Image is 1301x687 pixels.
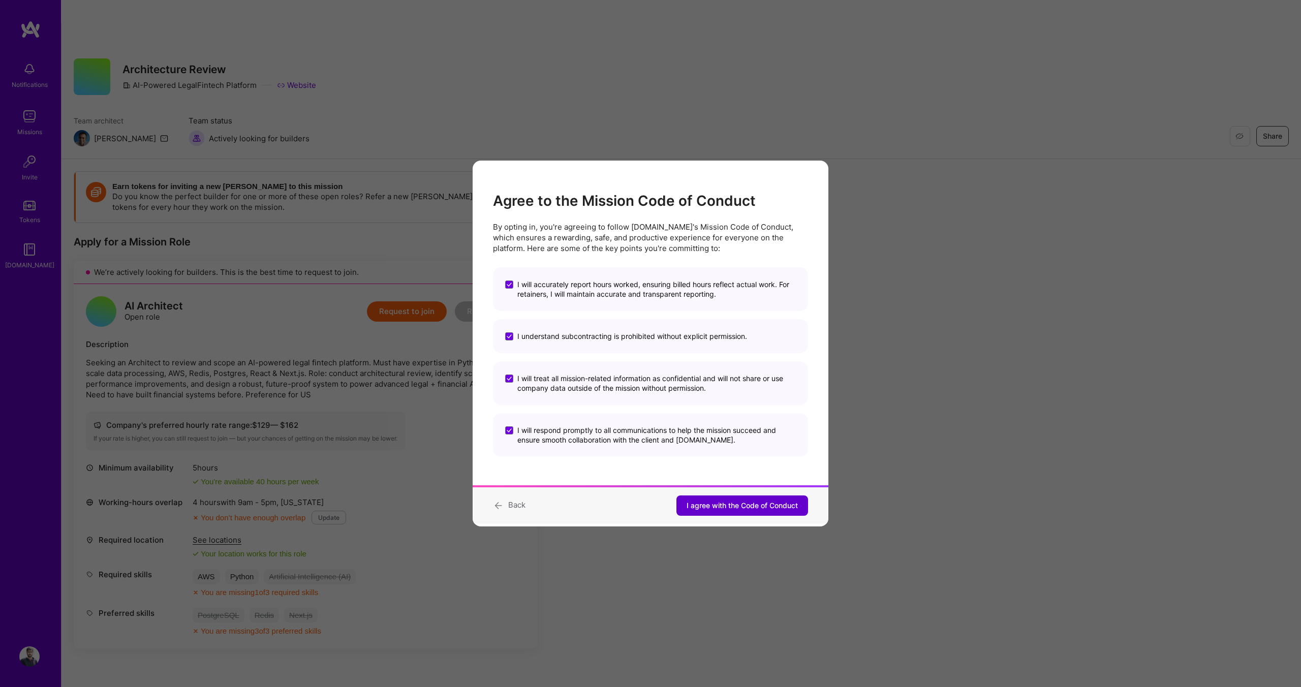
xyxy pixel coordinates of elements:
[508,500,525,510] span: Back
[493,222,808,254] p: By opting in, you're agreeing to follow [DOMAIN_NAME]'s Mission Code of Conduct, which ensures a ...
[687,501,798,511] span: I agree with the Code of Conduct
[517,279,796,299] span: I will accurately report hours worked, ensuring billed hours reflect actual work. For retainers, ...
[493,193,808,209] h2: Agree to the Mission Code of Conduct
[473,161,828,526] div: modal
[517,331,747,341] span: I understand subcontracting is prohibited without explicit permission.
[517,373,796,393] span: I will treat all mission-related information as confidential and will not share or use company da...
[676,495,808,516] button: I agree with the Code of Conduct
[493,498,525,512] button: Back
[517,425,796,445] span: I will respond promptly to all communications to help the mission succeed and ensure smooth colla...
[493,498,504,512] i: icon ArrowBack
